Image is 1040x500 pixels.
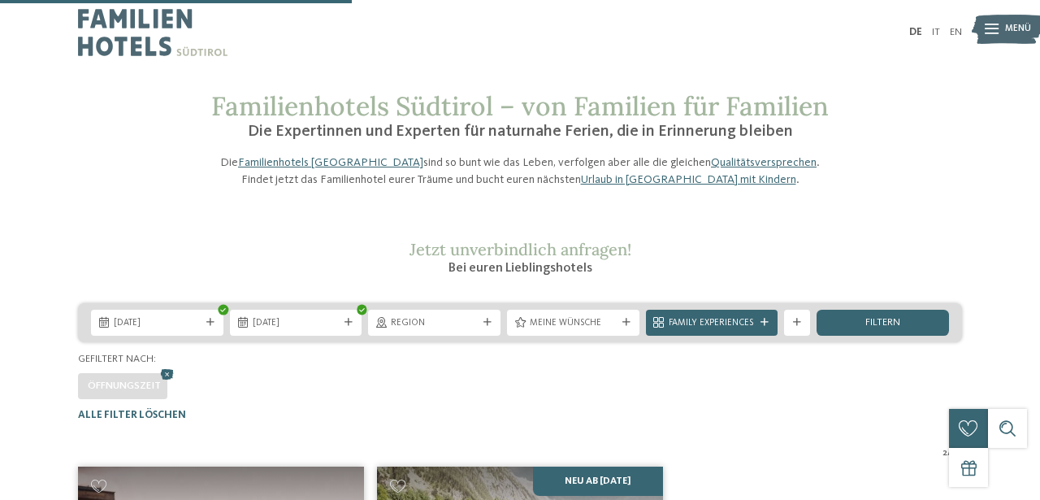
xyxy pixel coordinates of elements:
a: IT [932,27,940,37]
span: Meine Wünsche [530,317,617,330]
span: Jetzt unverbindlich anfragen! [409,239,631,259]
a: EN [950,27,962,37]
span: Menü [1005,23,1031,36]
span: Bei euren Lieblingshotels [448,262,592,275]
span: [DATE] [114,317,201,330]
a: Familienhotels [GEOGRAPHIC_DATA] [238,157,423,168]
p: Die sind so bunt wie das Leben, verfolgen aber alle die gleichen . Findet jetzt das Familienhotel... [211,154,829,187]
span: 2 [942,447,947,460]
span: Family Experiences [669,317,756,330]
span: Alle Filter löschen [78,410,186,420]
span: Die Expertinnen und Experten für naturnahe Ferien, die in Erinnerung bleiben [248,124,793,140]
span: Öffnungszeit [88,380,161,391]
span: [DATE] [253,317,340,330]
span: Region [391,317,478,330]
span: / [947,447,951,460]
span: Familienhotels Südtirol – von Familien für Familien [211,89,829,123]
span: filtern [865,318,900,328]
a: Qualitätsversprechen [711,157,817,168]
a: DE [909,27,922,37]
span: Gefiltert nach: [78,354,156,364]
a: Urlaub in [GEOGRAPHIC_DATA] mit Kindern [581,174,796,185]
